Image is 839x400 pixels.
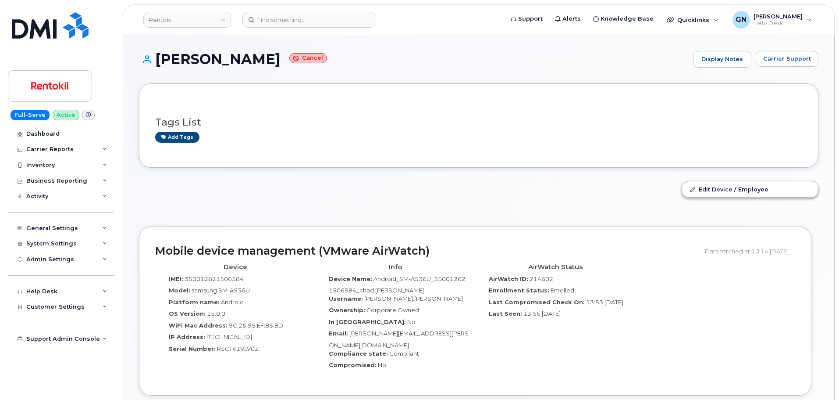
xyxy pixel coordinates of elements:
[155,132,199,143] a: Add tags
[329,318,406,326] label: In [GEOGRAPHIC_DATA]:
[378,361,386,368] span: No
[763,54,811,63] span: Carrier Support
[389,350,419,357] span: Compliant
[407,318,416,325] span: No
[523,310,561,317] span: 13:56 [DATE]
[229,322,283,329] span: 9C:25:95:EF:85:8D
[551,287,574,294] span: Enrolled
[185,275,244,282] span: 350012621506584
[322,263,469,271] h4: Info
[329,361,377,369] label: Compromised:
[329,306,365,314] label: Ownership:
[329,275,466,294] span: Android_SM-A536U_350012621506584_chad.[PERSON_NAME]
[207,310,225,317] span: 15.0.0
[489,286,549,295] label: Enrollment Status:
[489,298,585,306] label: Last Compromised Check On:
[221,299,244,306] span: Android
[682,181,818,197] a: Edit Device / Employee
[364,295,463,302] span: [PERSON_NAME].[PERSON_NAME]
[489,275,528,283] label: AirWatch ID:
[329,350,388,358] label: Compliance state:
[206,333,252,340] span: [TECHNICAL_ID]
[169,298,220,306] label: Platform name:
[693,51,751,68] a: Display Notes
[169,286,190,295] label: Model:
[155,117,802,128] h3: Tags List
[217,345,259,352] span: R5CT41VLV0Z
[705,243,795,259] div: Data fetched at 10:14 [DATE]
[329,330,469,349] span: [PERSON_NAME][EMAIL_ADDRESS][PERSON_NAME][DOMAIN_NAME]
[489,310,522,318] label: Last Seen:
[139,51,689,67] h1: [PERSON_NAME]
[329,329,348,338] label: Email:
[169,310,206,318] label: OS Version:
[586,299,623,306] span: 13:53 [DATE]
[482,263,629,271] h4: AirWatch Status
[329,295,363,303] label: Username:
[756,51,818,67] button: Carrier Support
[155,245,698,257] h2: Mobile device management (VMware AirWatch)
[329,275,372,283] label: Device Name:
[169,333,205,341] label: IP Address:
[169,275,183,283] label: IMEI:
[366,306,419,314] span: Corporate Owned
[192,287,250,294] span: samsung SM-A536U
[530,275,553,282] span: 214602
[289,53,327,63] small: Cancel
[162,263,309,271] h4: Device
[169,345,216,353] label: Serial Number:
[169,321,228,330] label: WiFi Mac Address:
